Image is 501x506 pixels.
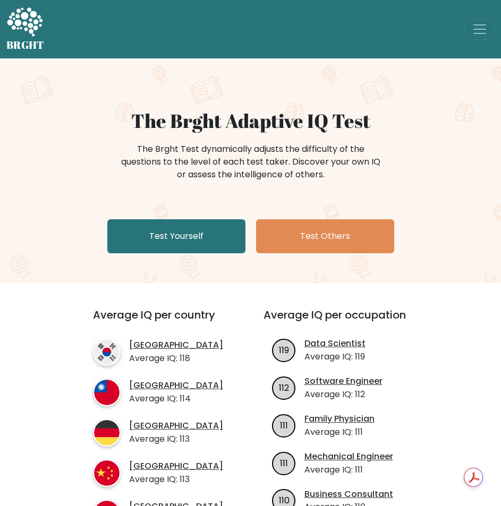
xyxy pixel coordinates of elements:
p: Average IQ: 113 [129,473,223,486]
p: Average IQ: 118 [129,352,223,365]
a: BRGHT [6,4,45,54]
h3: Average IQ per country [93,308,225,334]
img: country [93,459,121,487]
a: [GEOGRAPHIC_DATA] [129,421,223,432]
text: 119 [279,344,289,356]
text: 111 [280,457,288,469]
h5: BRGHT [6,39,45,52]
a: Data Scientist [304,338,366,349]
img: country [93,379,121,406]
h1: The Brght Adaptive IQ Test [6,109,495,132]
text: 112 [279,382,289,394]
button: Toggle navigation [465,19,495,40]
p: Average IQ: 119 [304,350,366,363]
p: Average IQ: 111 [304,464,393,476]
p: Average IQ: 113 [129,433,223,445]
a: [GEOGRAPHIC_DATA] [129,461,223,472]
a: Family Physician [304,414,375,425]
div: The Brght Test dynamically adjusts the difficulty of the questions to the level of each test take... [118,143,384,181]
img: country [93,338,121,366]
a: Mechanical Engineer [304,451,393,462]
a: Test Yourself [107,219,245,253]
text: 111 [280,419,288,432]
p: Average IQ: 111 [304,426,375,439]
p: Average IQ: 112 [304,388,383,401]
a: Business Consultant [304,489,393,500]
a: [GEOGRAPHIC_DATA] [129,380,223,391]
h3: Average IQ per occupation [264,308,421,334]
a: Test Others [256,219,394,253]
img: country [93,419,121,447]
a: Software Engineer [304,376,383,387]
a: [GEOGRAPHIC_DATA] [129,340,223,351]
p: Average IQ: 114 [129,392,223,405]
